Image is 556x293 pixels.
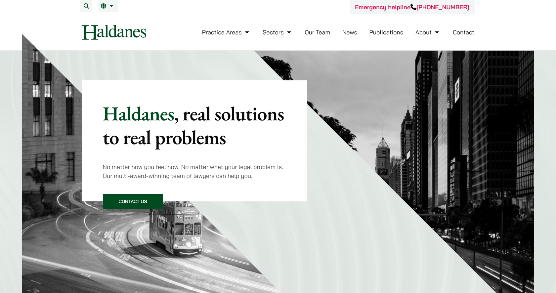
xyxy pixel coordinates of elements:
a: Our Team [305,28,330,36]
p: No matter how you feel now. No matter what your legal problem is. Our multi-award-winning team of... [103,162,286,180]
a: Publications [369,28,404,36]
a: News [342,28,357,36]
a: Emergency helpline[PHONE_NUMBER] [355,3,469,11]
mark: , real solutions to real problems [103,101,284,150]
a: Contact [453,28,475,36]
a: EN [101,3,115,9]
img: Logo of Haldanes [82,25,146,40]
a: Practice Areas [202,28,251,36]
p: Haldanes [103,102,286,149]
a: Sectors [263,28,292,36]
a: About [415,28,441,36]
a: Contact Us [103,194,163,209]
